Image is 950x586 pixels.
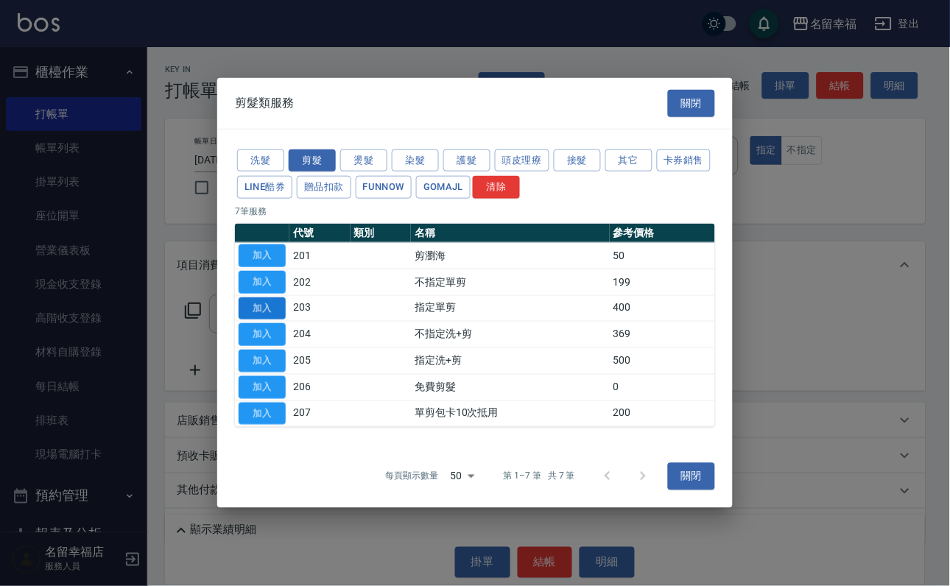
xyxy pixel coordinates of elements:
p: 第 1–7 筆 共 7 筆 [504,470,575,483]
td: 199 [610,269,715,295]
button: 加入 [239,376,286,399]
td: 400 [610,295,715,322]
td: 不指定單剪 [411,269,609,295]
td: 剪瀏海 [411,242,609,269]
button: 卡券銷售 [657,149,711,172]
td: 206 [289,374,351,400]
button: 清除 [473,176,520,199]
td: 202 [289,269,351,295]
button: 加入 [239,271,286,294]
button: 加入 [239,323,286,346]
th: 參考價格 [610,224,715,243]
button: 接髮 [554,149,601,172]
button: GOMAJL [416,176,471,199]
button: LINE酷券 [237,176,292,199]
button: 其它 [605,149,652,172]
td: 指定單剪 [411,295,609,322]
p: 每頁顯示數量 [386,470,439,483]
button: 加入 [239,297,286,320]
button: 染髮 [392,149,439,172]
th: 類別 [351,224,412,243]
td: 205 [289,347,351,374]
button: 剪髮 [289,149,336,172]
td: 單剪包卡10次抵用 [411,400,609,427]
button: 洗髮 [237,149,284,172]
td: 200 [610,400,715,427]
th: 代號 [289,224,351,243]
td: 500 [610,347,715,374]
td: 指定洗+剪 [411,347,609,374]
td: 不指定洗+剪 [411,322,609,348]
td: 207 [289,400,351,427]
button: 贈品扣款 [297,176,351,199]
th: 名稱 [411,224,609,243]
button: 加入 [239,244,286,267]
p: 7 筆服務 [235,205,715,218]
button: 護髮 [443,149,490,172]
td: 0 [610,374,715,400]
button: 關閉 [668,90,715,117]
td: 369 [610,322,715,348]
td: 50 [610,242,715,269]
td: 免費剪髮 [411,374,609,400]
button: 燙髮 [340,149,387,172]
td: 203 [289,295,351,322]
button: 加入 [239,350,286,373]
td: 204 [289,322,351,348]
span: 剪髮類服務 [235,96,294,110]
button: FUNNOW [356,176,412,199]
td: 201 [289,242,351,269]
button: 關閉 [668,463,715,490]
button: 頭皮理療 [495,149,549,172]
button: 加入 [239,402,286,425]
div: 50 [445,456,480,496]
